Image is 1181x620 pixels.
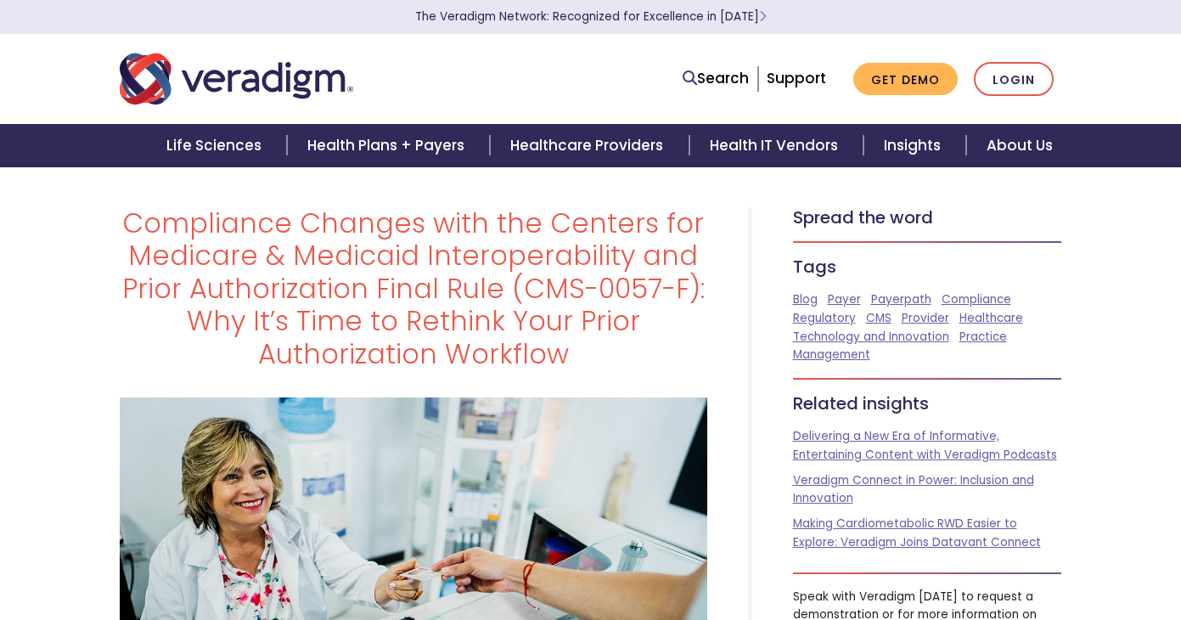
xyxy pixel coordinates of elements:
h5: Related insights [793,393,1062,414]
a: Making Cardiometabolic RWD Easier to Explore: Veradigm Joins Datavant Connect [793,516,1041,550]
a: Veradigm Connect in Power: Inclusion and Innovation [793,472,1034,507]
a: CMS [866,310,891,326]
a: Healthcare Technology and Innovation [793,310,1023,345]
a: Login [974,62,1054,97]
a: The Veradigm Network: Recognized for Excellence in [DATE]Learn More [415,8,767,25]
img: Veradigm logo [120,51,353,107]
a: Insights [863,124,966,167]
h1: Compliance Changes with the Centers for Medicare & Medicaid Interoperability and Prior Authorizat... [120,207,707,370]
a: Get Demo [853,63,958,96]
a: Delivering a New Era of Informative, Entertaining Content with Veradigm Podcasts [793,428,1057,463]
a: About Us [966,124,1073,167]
a: Healthcare Providers [490,124,689,167]
a: Health IT Vendors [689,124,863,167]
h5: Tags [793,256,1062,277]
a: Payer [828,291,861,307]
span: Learn More [759,8,767,25]
a: Life Sciences [146,124,287,167]
h5: Spread the word [793,207,1062,228]
a: Support [767,68,826,88]
a: Health Plans + Payers [287,124,490,167]
a: Payerpath [871,291,931,307]
a: Regulatory [793,310,856,326]
a: Compliance [942,291,1011,307]
a: Provider [902,310,949,326]
a: Blog [793,291,818,307]
a: Search [683,67,749,90]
